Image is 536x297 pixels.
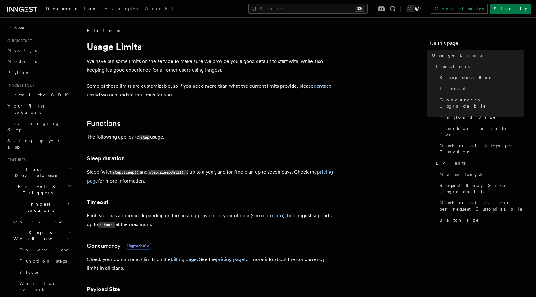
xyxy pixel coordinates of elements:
[87,27,120,33] span: Platform
[87,41,335,52] h1: Usage Limits
[139,135,150,140] code: step
[433,61,524,72] a: Functions
[87,133,335,142] p: The following applies to usage.
[437,94,524,112] a: Concurrency Upgradable
[5,56,73,67] a: Node.js
[5,100,73,118] a: Your first Functions
[111,170,140,175] code: step.sleep()
[437,169,524,180] a: Name length
[7,92,72,97] span: Install the SDK
[5,22,73,33] a: Home
[440,86,466,92] span: Timeout
[431,4,488,14] a: Contact sales
[5,184,68,196] span: Events & Triggers
[87,285,120,294] a: Payload Size
[440,114,496,120] span: Payload Size
[5,118,73,135] a: Leveraging Steps
[171,256,197,262] a: billing page
[5,89,73,100] a: Install the SDK
[252,213,283,219] a: see more info
[11,229,69,242] span: Steps & Workflows
[437,140,524,157] a: Number of Steps per Function
[440,200,524,212] span: Number of events per request Customizable
[432,52,483,58] span: Usage Limits
[11,216,73,227] a: Overview
[5,157,26,162] span: Features
[5,166,68,179] span: Local Development
[5,198,73,216] button: Inngest Functions
[436,63,470,69] span: Functions
[440,171,483,177] span: Name length
[5,135,73,153] a: Setting up your app
[355,6,364,12] kbd: ⌘K
[437,180,524,197] a: Request Body Size Upgradable
[87,82,335,99] p: Some of these limits are customizable, so if you need more than what the current limits provide, ...
[126,242,151,250] span: Upgradable
[17,255,73,267] a: Function steps
[46,6,97,11] span: Documentation
[42,2,101,17] a: Documentation
[440,182,524,195] span: Request Body Size Upgradable
[13,219,77,224] span: Overview
[145,6,178,11] span: AgentKit
[101,2,141,17] a: Examples
[87,57,335,74] p: We have put some limits on the service to make sure we provide you a good default to start with, ...
[437,123,524,140] a: Function run state size
[17,267,73,278] a: Sleeps
[11,227,73,244] button: Steps & Workflows
[7,138,61,149] span: Setting up your app
[437,72,524,83] a: Sleep duration
[7,70,30,75] span: Python
[5,38,32,43] span: Quick start
[430,50,524,61] a: Usage Limits
[437,215,524,226] a: Batch size
[87,168,335,185] p: Sleep (with and ) up to a year, and for free plan up to seven days. Check the for more information.
[248,4,368,14] button: Search...⌘K
[437,83,524,94] a: Timeout
[19,281,56,292] span: Wait for events
[5,83,35,88] span: Inngest tour
[17,244,73,255] a: Overview
[433,157,524,169] a: Events
[87,211,335,229] p: Each step has a timeout depending on the hosting provider of your choice ( ), but Inngest support...
[148,170,187,175] code: step.sleepUntil()
[440,74,494,81] span: Sleep duration
[87,198,109,206] a: Timeout
[440,97,524,109] span: Concurrency Upgradable
[7,48,37,53] span: Next.js
[7,104,44,115] span: Your first Functions
[19,270,39,275] span: Sleeps
[17,278,73,295] a: Wait for events
[98,222,115,228] code: 2 hours
[19,247,83,252] span: Overview
[87,154,125,163] a: Sleep duration
[5,164,73,181] button: Local Development
[406,5,421,12] button: Toggle dark mode
[5,45,73,56] a: Next.js
[440,143,524,155] span: Number of Steps per Function
[437,197,524,215] a: Number of events per request Customizable
[87,242,151,250] a: ConcurrencyUpgradable
[436,160,466,166] span: Events
[430,40,524,50] h4: On this page
[5,67,73,78] a: Python
[437,112,524,123] a: Payload Size
[105,6,138,11] span: Examples
[5,201,67,213] span: Inngest Functions
[7,25,25,31] span: Home
[7,59,37,64] span: Node.js
[87,119,120,128] a: Functions
[216,256,244,262] a: pricing page
[7,121,60,132] span: Leveraging Steps
[141,2,182,17] a: AgentKit
[440,217,479,223] span: Batch size
[19,259,67,264] span: Function steps
[490,4,531,14] a: Sign Up
[5,181,73,198] button: Events & Triggers
[87,255,335,273] p: Check your concurrency limits on the . See the for more info about the concurrency limits in all ...
[440,125,524,138] span: Function run state size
